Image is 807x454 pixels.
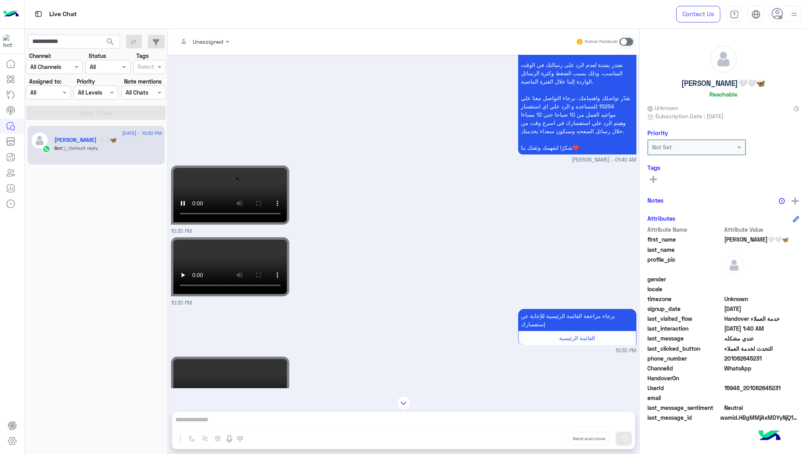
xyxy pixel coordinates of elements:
img: tab [33,9,43,19]
span: 2025-08-22T23:48:11.134Z [724,305,800,313]
span: HandoverOn [647,374,723,382]
img: scroll [397,396,411,410]
button: Send and close [568,432,610,445]
span: search [106,37,115,47]
img: defaultAdmin.png [31,132,48,149]
img: WhatsApp [43,145,50,153]
span: Attribute Value [724,225,800,234]
img: defaultAdmin.png [710,46,737,73]
button: search [101,35,120,52]
span: phone_number [647,354,723,363]
span: last_interaction [647,324,723,333]
a: tab [726,6,742,22]
span: Handover خدمة العملاء [724,314,800,323]
span: ChannelId [647,364,723,372]
img: tab [730,10,739,19]
span: signup_date [647,305,723,313]
label: Tags [136,52,149,60]
button: Apply Filters [26,106,166,120]
span: 2025-08-25T22:40:13.922Z [724,324,800,333]
span: last_message [647,334,723,342]
span: التحدث لخدمة العملاء [724,344,800,353]
h6: Attributes [647,215,675,222]
span: : Default reply [62,145,98,151]
span: 0 [724,404,800,412]
span: Subscription Date : [DATE] [655,112,723,120]
h6: Tags [647,164,799,171]
span: null [724,394,800,402]
span: Unknown [724,295,800,303]
h5: [PERSON_NAME]🤍🤍🦋 [681,79,765,88]
small: Human Handover [585,39,618,45]
label: Status [89,52,106,60]
img: defaultAdmin.png [724,255,744,275]
span: gender [647,275,723,283]
p: 26/8/2025, 10:30 PM [518,309,636,331]
span: SAM🤍🤍🦋 [724,235,800,244]
label: Assigned to: [29,77,61,86]
span: profile_pic [647,255,723,274]
span: null [724,285,800,293]
div: Select [136,62,154,73]
span: القائمة الرئيسية [559,335,595,341]
span: Attribute Name [647,225,723,234]
span: email [647,394,723,402]
h6: Priority [647,129,668,136]
span: 10:30 PM [171,300,192,306]
span: 201062645231 [724,354,800,363]
span: [DATE] - 10:30 PM [122,130,162,137]
p: Live Chat [49,9,77,20]
span: عندي مشكله [724,334,800,342]
span: Bot [54,145,62,151]
span: last_name [647,246,723,254]
img: 1403182699927242 [3,34,17,48]
img: notes [779,198,785,204]
h6: Notes [647,197,664,204]
span: timezone [647,295,723,303]
label: Note mentions [124,77,162,86]
span: last_clicked_button [647,344,723,353]
h5: SAM🤍🤍🦋 [54,137,117,143]
img: profile [789,9,799,19]
span: null [724,275,800,283]
span: 10:30 PM [171,228,192,234]
span: last_message_sentiment [647,404,723,412]
span: UserId [647,384,723,392]
img: add [792,197,799,205]
p: 26/8/2025, 1:40 AM [518,41,636,154]
span: wamid.HBgMMjAxMDYyNjQ1MjMxFQIAEhggNkU4MEEyMTZCRkQ5MkY3MEEyNUUzQjkxQUU1REYwOEUA [720,413,799,422]
a: Contact Us [676,6,720,22]
span: last_message_id [647,413,719,422]
img: Logo [3,6,19,22]
span: Unknown [647,104,678,112]
span: last_visited_flow [647,314,723,323]
img: tab [751,10,761,19]
span: 2 [724,364,800,372]
span: 15948_201062645231 [724,384,800,392]
span: [PERSON_NAME] - 01:40 AM [572,156,636,164]
span: first_name [647,235,723,244]
label: Priority [77,77,95,86]
h6: Reachable [709,91,737,98]
span: locale [647,285,723,293]
span: null [724,374,800,382]
label: Channel: [29,52,51,60]
img: hulul-logo.png [756,422,783,450]
span: 10:30 PM [615,347,636,355]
